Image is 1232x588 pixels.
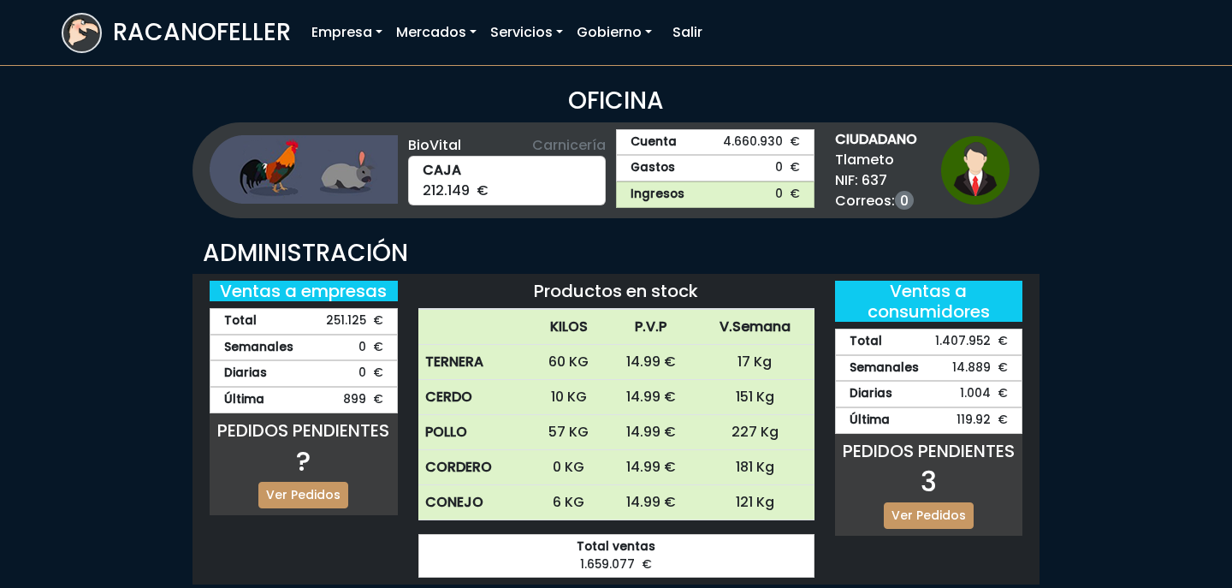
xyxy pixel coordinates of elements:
td: 60 KG [530,345,606,380]
strong: Gastos [631,159,675,177]
td: 10 KG [530,380,606,415]
th: CONEJO [418,485,531,520]
th: CORDERO [418,450,531,485]
div: 212.149 € [408,156,607,205]
td: 14.99 € [607,450,696,485]
a: Ingresos0 € [616,181,814,208]
span: 3 [921,462,937,501]
a: Gobierno [570,15,659,50]
td: 0 KG [530,450,606,485]
span: NIF: 637 [835,170,917,191]
td: 14.99 € [607,485,696,520]
td: 57 KG [530,415,606,450]
div: 0 € [210,360,398,387]
th: CERDO [418,380,531,415]
a: 0 [895,191,914,210]
div: 0 € [210,335,398,361]
strong: CAJA [423,160,592,181]
h5: PEDIDOS PENDIENTES [210,420,398,441]
span: Carnicería [532,135,606,156]
h3: OFICINA [62,86,1170,116]
td: 6 KG [530,485,606,520]
th: P.V.P [607,310,696,345]
div: 899 € [210,387,398,413]
h5: PEDIDOS PENDIENTES [835,441,1023,461]
td: 17 Kg [696,345,814,380]
th: TERNERA [418,345,531,380]
td: 14.99 € [607,380,696,415]
h3: ADMINISTRACIÓN [203,239,1029,268]
span: Tlameto [835,150,917,170]
strong: Última [850,412,890,430]
strong: Total ventas [433,538,800,556]
td: 151 Kg [696,380,814,415]
strong: Cuenta [631,134,677,151]
th: V.Semana [696,310,814,345]
td: 181 Kg [696,450,814,485]
th: KILOS [530,310,606,345]
th: POLLO [418,415,531,450]
a: Salir [666,15,709,50]
strong: Diarias [850,385,892,403]
h3: RACANOFELLER [113,18,291,47]
div: 1.659.077 € [418,534,814,578]
strong: Última [224,391,264,409]
a: Empresa [305,15,389,50]
a: Ver Pedidos [258,482,348,508]
td: 14.99 € [607,415,696,450]
div: 14.889 € [835,355,1023,382]
h5: Productos en stock [418,281,814,301]
div: 1.004 € [835,381,1023,407]
td: 227 Kg [696,415,814,450]
h5: Ventas a empresas [210,281,398,301]
span: ? [296,442,311,480]
strong: Semanales [850,359,919,377]
a: Ver Pedidos [884,502,974,529]
a: Mercados [389,15,483,50]
img: ganaderia.png [210,135,398,204]
td: 14.99 € [607,345,696,380]
td: 121 Kg [696,485,814,520]
div: 1.407.952 € [835,329,1023,355]
a: Servicios [483,15,570,50]
div: 251.125 € [210,308,398,335]
strong: CIUDADANO [835,129,917,150]
span: Correos: [835,191,917,211]
strong: Total [850,333,882,351]
strong: Diarias [224,365,267,383]
a: RACANOFELLER [62,9,291,57]
a: Cuenta4.660.930 € [616,129,814,156]
strong: Total [224,312,257,330]
div: 119.92 € [835,407,1023,434]
h5: Ventas a consumidores [835,281,1023,322]
div: BioVital [408,135,607,156]
strong: Semanales [224,339,293,357]
strong: Ingresos [631,186,684,204]
img: ciudadano1.png [941,136,1010,205]
a: Gastos0 € [616,155,814,181]
img: logoracarojo.png [63,15,100,47]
